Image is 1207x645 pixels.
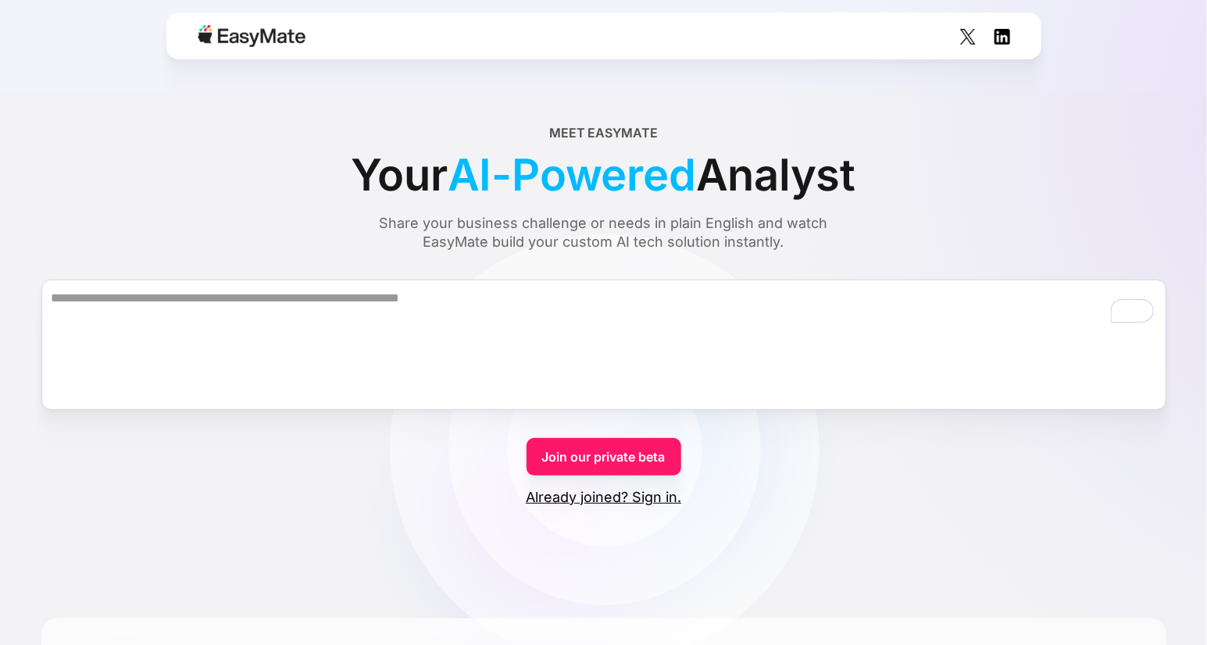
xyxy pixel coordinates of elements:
[41,251,1166,507] form: Form
[198,25,305,47] img: Easymate logo
[41,280,1166,410] textarea: To enrich screen reader interactions, please activate Accessibility in Grammarly extension settings
[960,29,976,45] img: Social Icon
[527,438,681,476] a: Join our private beta
[995,29,1010,45] img: Social Icon
[549,123,658,142] div: Meet EasyMate
[352,142,856,208] div: Your
[448,142,696,208] span: AI-Powered
[350,214,858,251] div: Share your business challenge or needs in plain English and watch EasyMate build your custom AI t...
[526,488,681,507] a: Already joined? Sign in.
[696,142,856,208] span: Analyst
